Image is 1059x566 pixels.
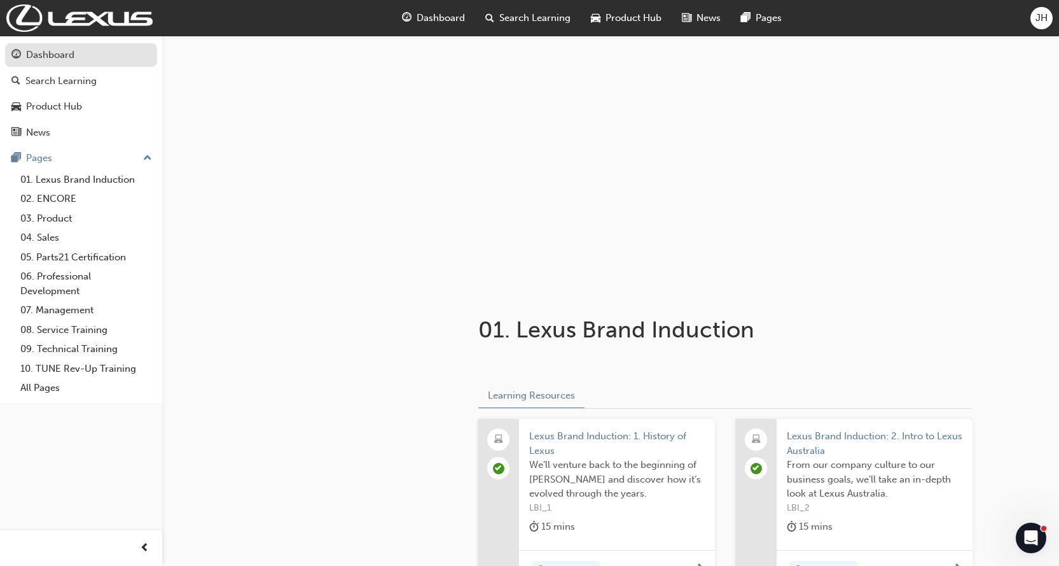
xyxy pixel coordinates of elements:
[26,48,74,62] div: Dashboard
[15,209,157,229] a: 03. Product
[5,41,157,146] button: DashboardSearch LearningProduct HubNews
[15,378,157,398] a: All Pages
[581,5,672,31] a: car-iconProduct Hub
[11,127,21,139] span: news-icon
[494,432,503,448] span: laptop-icon
[478,384,585,409] button: Learning Resources
[751,463,762,474] span: learningRecordVerb_PASS-icon
[15,228,157,248] a: 04. Sales
[475,5,581,31] a: search-iconSearch Learning
[787,429,962,458] span: Lexus Brand Induction: 2. Intro to Lexus Australia
[15,301,157,320] a: 07. Management
[11,101,21,113] span: car-icon
[1016,523,1046,553] iframe: Intercom live chat
[15,320,157,340] a: 08. Service Training
[15,339,157,359] a: 09. Technical Training
[756,11,782,25] span: Pages
[1035,11,1048,25] span: JH
[529,501,705,516] span: LBI_1
[696,11,721,25] span: News
[5,95,157,118] a: Product Hub
[26,151,52,166] div: Pages
[15,359,157,379] a: 10. TUNE Rev-Up Training
[26,125,50,140] div: News
[529,458,705,501] span: We’ll venture back to the beginning of [PERSON_NAME] and discover how it’s evolved through the ye...
[741,10,751,26] span: pages-icon
[417,11,465,25] span: Dashboard
[6,4,153,32] img: Trak
[787,519,833,535] div: 15 mins
[731,5,792,31] a: pages-iconPages
[1030,7,1053,29] button: JH
[140,541,149,556] span: prev-icon
[402,10,412,26] span: guage-icon
[529,519,575,535] div: 15 mins
[5,69,157,93] a: Search Learning
[5,43,157,67] a: Dashboard
[493,463,504,474] span: learningRecordVerb_PASS-icon
[11,153,21,164] span: pages-icon
[672,5,731,31] a: news-iconNews
[143,150,152,167] span: up-icon
[5,146,157,170] button: Pages
[787,519,796,535] span: duration-icon
[392,5,475,31] a: guage-iconDashboard
[787,501,962,516] span: LBI_2
[11,50,21,61] span: guage-icon
[15,267,157,301] a: 06. Professional Development
[752,432,761,448] span: laptop-icon
[25,74,97,88] div: Search Learning
[5,121,157,145] a: News
[499,11,571,25] span: Search Learning
[15,189,157,209] a: 02. ENCORE
[682,10,691,26] span: news-icon
[478,316,896,344] h1: 01. Lexus Brand Induction
[787,458,962,501] span: From our company culture to our business goals, we’ll take an in-depth look at Lexus Australia.
[15,248,157,267] a: 05. Parts21 Certification
[11,76,20,87] span: search-icon
[15,170,157,190] a: 01. Lexus Brand Induction
[606,11,661,25] span: Product Hub
[26,99,82,114] div: Product Hub
[529,429,705,458] span: Lexus Brand Induction: 1. History of Lexus
[485,10,494,26] span: search-icon
[591,10,600,26] span: car-icon
[529,519,539,535] span: duration-icon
